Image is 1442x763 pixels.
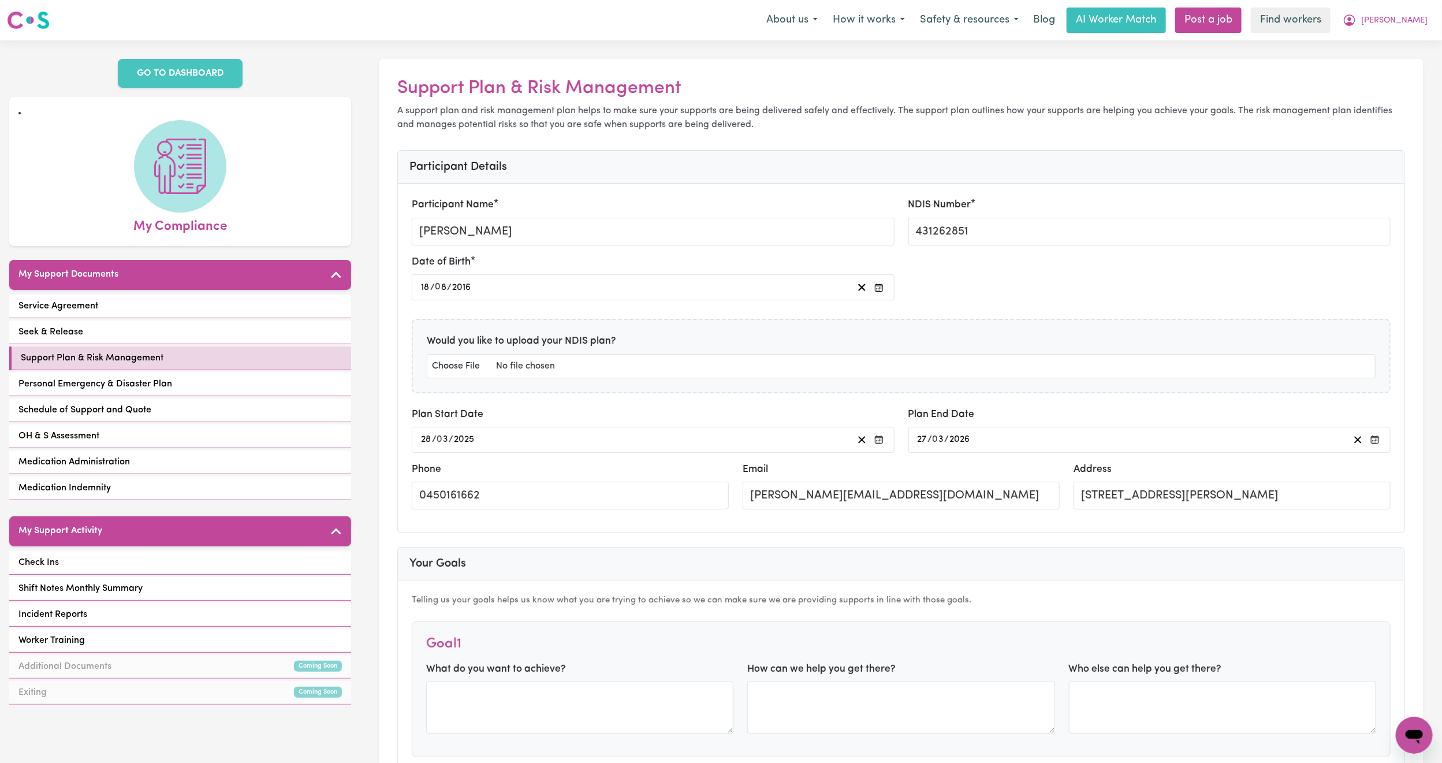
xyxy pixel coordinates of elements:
[9,577,351,601] a: Shift Notes Monthly Summary
[133,213,227,237] span: My Compliance
[928,434,933,445] span: /
[743,462,768,477] label: Email
[449,434,453,445] span: /
[452,280,472,295] input: ----
[912,8,1026,32] button: Safety & resources
[9,629,351,653] a: Worker Training
[453,432,475,448] input: ----
[18,455,130,469] span: Medication Administration
[18,403,151,417] span: Schedule of Support and Quote
[412,594,1391,608] p: Telling us your goals helps us know what you are trying to achieve so we can make sure we are pro...
[908,198,971,213] label: NDIS Number
[436,280,448,295] input: --
[7,10,50,31] img: Careseekers logo
[9,477,351,500] a: Medication Indemnity
[917,432,928,448] input: --
[294,687,342,698] small: Coming Soon
[18,299,98,313] span: Service Agreement
[18,481,111,495] span: Medication Indemnity
[9,516,351,546] button: My Support Activity
[397,104,1405,132] p: A support plan and risk management plan helps to make sure your supports are being delivered safe...
[426,636,461,653] h4: Goal 1
[933,432,945,448] input: --
[1251,8,1331,33] a: Find workers
[18,325,83,339] span: Seek & Release
[759,8,825,32] button: About us
[1067,8,1166,33] a: AI Worker Match
[118,59,243,88] a: GO TO DASHBOARD
[412,407,483,422] label: Plan Start Date
[1074,462,1112,477] label: Address
[18,686,47,699] span: Exiting
[1026,8,1062,33] a: Blog
[21,351,163,365] span: Support Plan & Risk Management
[397,77,1405,99] h2: Support Plan & Risk Management
[9,295,351,318] a: Service Agreement
[18,556,59,570] span: Check Ins
[7,7,50,34] a: Careseekers logo
[430,282,435,293] span: /
[427,334,616,349] label: Would you like to upload your NDIS plan?
[18,120,342,237] a: My Compliance
[18,660,111,673] span: Additional Documents
[18,429,99,443] span: OH & S Assessment
[426,662,566,677] label: What do you want to achieve?
[447,282,452,293] span: /
[747,662,896,677] label: How can we help you get there?
[9,425,351,448] a: OH & S Assessment
[409,557,1393,571] h3: Your Goals
[18,269,118,280] h5: My Support Documents
[1396,717,1433,754] iframe: Button to launch messaging window, conversation in progress
[432,434,437,445] span: /
[412,462,441,477] label: Phone
[9,681,351,705] a: ExitingComing Soon
[437,435,442,444] span: 0
[9,321,351,344] a: Seek & Release
[294,661,342,672] small: Coming Soon
[1069,662,1222,677] label: Who else can help you get there?
[409,160,1393,174] h3: Participant Details
[9,347,351,370] a: Support Plan & Risk Management
[9,655,351,679] a: Additional DocumentsComing Soon
[18,526,102,537] h5: My Support Activity
[420,432,432,448] input: --
[435,283,441,292] span: 0
[9,451,351,474] a: Medication Administration
[9,603,351,627] a: Incident Reports
[1361,14,1428,27] span: [PERSON_NAME]
[949,432,971,448] input: ----
[933,435,938,444] span: 0
[9,260,351,290] button: My Support Documents
[18,608,87,621] span: Incident Reports
[18,582,143,595] span: Shift Notes Monthly Summary
[420,280,430,295] input: --
[9,551,351,575] a: Check Ins
[18,377,172,391] span: Personal Emergency & Disaster Plan
[18,634,85,647] span: Worker Training
[438,432,449,448] input: --
[908,407,975,422] label: Plan End Date
[9,399,351,422] a: Schedule of Support and Quote
[412,255,471,270] label: Date of Birth
[1175,8,1242,33] a: Post a job
[945,434,949,445] span: /
[9,373,351,396] a: Personal Emergency & Disaster Plan
[1335,8,1435,32] button: My Account
[825,8,912,32] button: How it works
[412,198,494,213] label: Participant Name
